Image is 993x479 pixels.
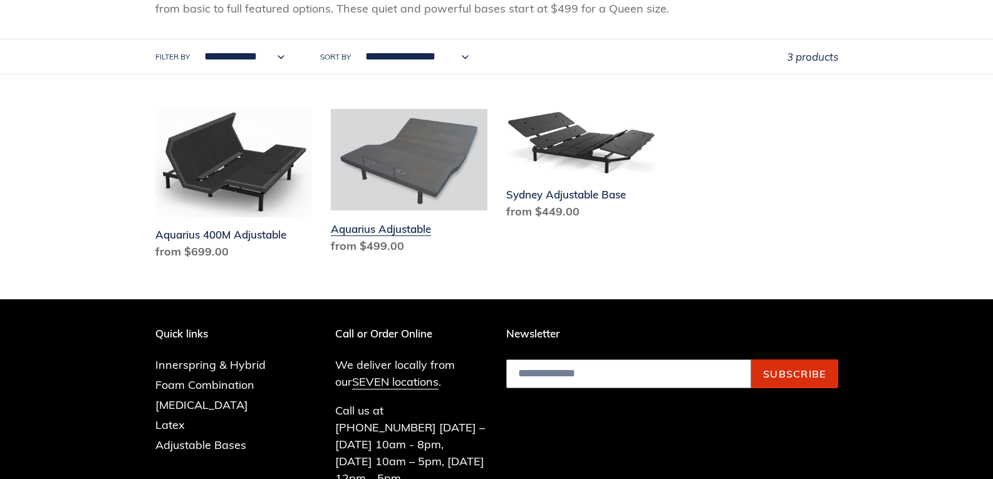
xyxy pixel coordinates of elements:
[155,438,246,452] a: Adjustable Bases
[335,327,487,340] p: Call or Order Online
[320,51,351,63] label: Sort by
[155,358,266,372] a: Innerspring & Hybrid
[155,378,254,392] a: Foam Combination
[506,327,838,340] p: Newsletter
[155,109,312,265] a: Aquarius 400M Adjustable
[352,374,439,389] a: SEVEN locations
[155,327,284,340] p: Quick links
[155,398,248,412] a: [MEDICAL_DATA]
[751,359,838,388] button: Subscribe
[787,50,838,63] span: 3 products
[155,418,185,432] a: Latex
[506,109,663,225] a: Sydney Adjustable Base
[155,51,190,63] label: Filter by
[506,359,751,388] input: Email address
[331,109,487,259] a: Aquarius Adjustable
[763,368,826,380] span: Subscribe
[335,356,487,390] p: We deliver locally from our .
